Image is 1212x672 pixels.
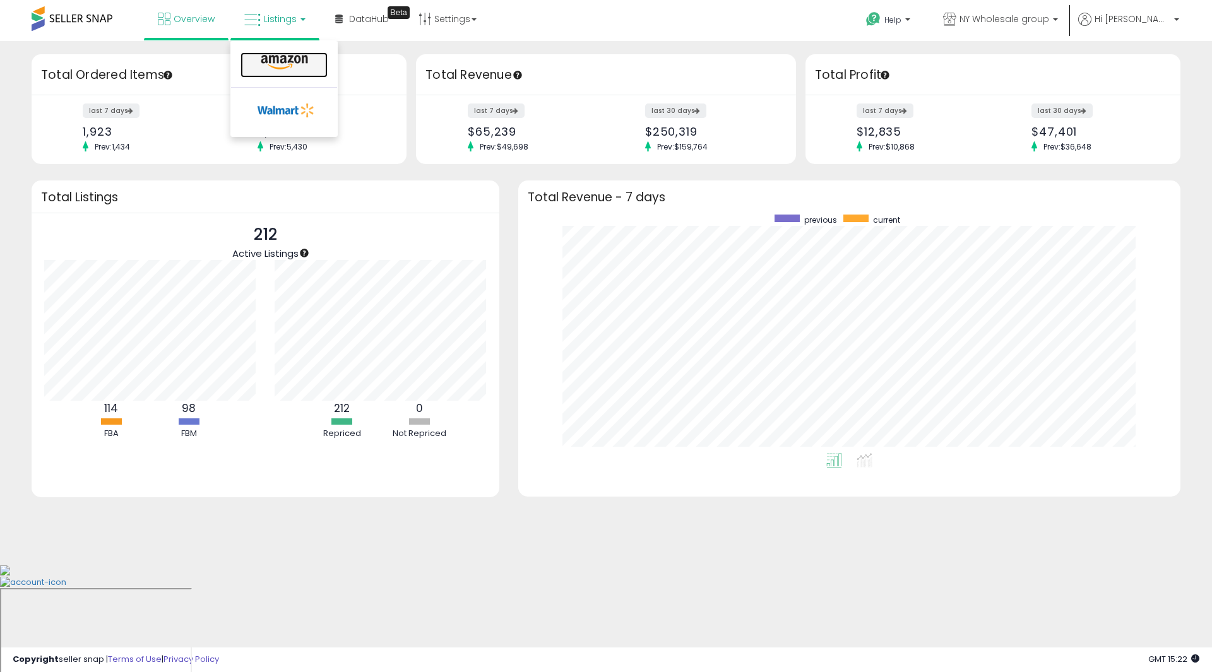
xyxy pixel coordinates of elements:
div: Repriced [304,428,380,440]
a: Help [856,2,923,41]
span: Prev: $36,648 [1037,141,1098,152]
span: NY Wholesale group [959,13,1049,25]
h3: Total Listings [41,192,490,202]
div: Tooltip anchor [879,69,891,81]
div: Tooltip anchor [512,69,523,81]
span: Listings [264,13,297,25]
h3: Total Revenue [425,66,787,84]
div: 1,923 [83,125,210,138]
span: Active Listings [232,247,299,260]
b: 98 [182,401,196,416]
div: Tooltip anchor [162,69,174,81]
span: Prev: $159,764 [651,141,714,152]
i: Get Help [865,11,881,27]
h3: Total Ordered Items [41,66,397,84]
span: Overview [174,13,215,25]
label: last 7 days [857,103,913,118]
span: DataHub [349,13,389,25]
div: $12,835 [857,125,983,138]
b: 0 [416,401,423,416]
label: last 30 days [645,103,706,118]
b: 114 [104,401,118,416]
div: 6,662 [258,125,384,138]
div: FBM [151,428,227,440]
span: current [873,215,900,225]
b: 212 [334,401,350,416]
label: last 30 days [1031,103,1093,118]
p: 212 [232,223,299,247]
span: Prev: $10,868 [862,141,921,152]
label: last 7 days [468,103,525,118]
span: Help [884,15,901,25]
span: previous [804,215,837,225]
div: $250,319 [645,125,774,138]
label: last 7 days [83,103,140,118]
span: Prev: 5,430 [263,141,314,152]
div: FBA [73,428,149,440]
div: Tooltip anchor [299,247,310,259]
h3: Total Profit [815,66,1171,84]
span: Prev: $49,698 [473,141,535,152]
h3: Total Revenue - 7 days [528,192,1171,202]
span: Hi [PERSON_NAME] [1095,13,1170,25]
div: Not Repriced [382,428,458,440]
div: $47,401 [1031,125,1158,138]
div: $65,239 [468,125,597,138]
div: Tooltip anchor [388,6,410,19]
a: Hi [PERSON_NAME] [1078,13,1179,41]
span: Prev: 1,434 [88,141,136,152]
